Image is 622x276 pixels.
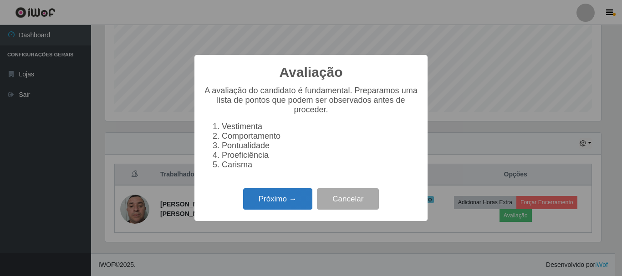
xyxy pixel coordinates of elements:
li: Comportamento [222,131,418,141]
li: Pontualidade [222,141,418,151]
h2: Avaliação [280,64,343,80]
p: A avaliação do candidato é fundamental. Preparamos uma lista de pontos que podem ser observados a... [204,86,418,115]
li: Carisma [222,160,418,170]
button: Próximo → [243,188,312,210]
button: Cancelar [317,188,379,210]
li: Vestimenta [222,122,418,131]
li: Proeficiência [222,151,418,160]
